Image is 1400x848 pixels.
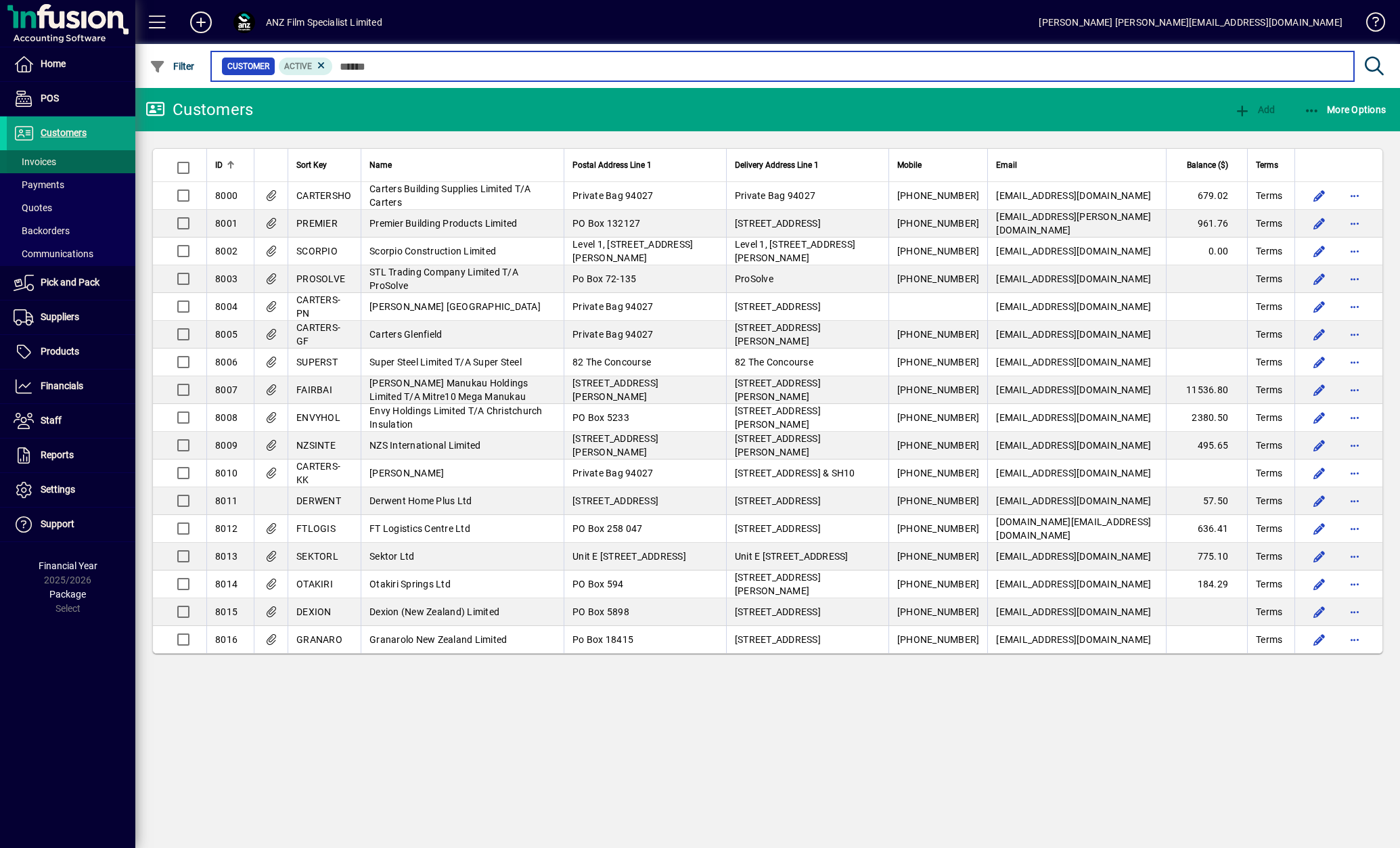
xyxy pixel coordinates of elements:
span: Sektor Ltd [369,551,415,562]
span: Add [1234,104,1275,115]
span: [STREET_ADDRESS][PERSON_NAME] [735,405,821,430]
a: Home [7,47,135,81]
span: Super Steel Limited T/A Super Steel [369,357,522,367]
span: [STREET_ADDRESS] [735,606,821,617]
span: [PHONE_NUMBER] [897,606,980,617]
button: More options [1344,629,1365,650]
span: [PHONE_NUMBER] [897,384,980,395]
td: 636.41 [1166,515,1247,543]
span: Sort Key [296,158,327,173]
span: [EMAIL_ADDRESS][DOMAIN_NAME] [996,551,1151,562]
button: Edit [1309,296,1330,317]
button: More options [1344,240,1365,262]
button: Edit [1309,407,1330,428]
button: Edit [1309,213,1330,234]
span: [STREET_ADDRESS][PERSON_NAME] [572,433,658,458]
span: 8008 [215,412,238,423]
span: [STREET_ADDRESS] & SH10 [735,468,855,478]
span: [EMAIL_ADDRESS][DOMAIN_NAME] [996,579,1151,589]
a: Products [7,335,135,369]
span: 8009 [215,440,238,451]
button: More options [1344,490,1365,512]
span: 8002 [215,246,238,256]
span: [EMAIL_ADDRESS][DOMAIN_NAME] [996,468,1151,478]
button: Filter [146,54,198,79]
span: 8010 [215,468,238,478]
span: Terms [1256,217,1282,230]
a: Pick and Pack [7,266,135,300]
span: [PHONE_NUMBER] [897,246,980,256]
span: [PHONE_NUMBER] [897,218,980,229]
span: [EMAIL_ADDRESS][DOMAIN_NAME] [996,606,1151,617]
span: SCORPIO [296,246,338,256]
a: Suppliers [7,300,135,334]
span: 8015 [215,606,238,617]
span: [STREET_ADDRESS][PERSON_NAME] [735,433,821,458]
span: [EMAIL_ADDRESS][DOMAIN_NAME] [996,634,1151,645]
mat-chip: Activation Status: Active [279,58,333,75]
span: More Options [1304,104,1386,115]
span: 8011 [215,495,238,506]
td: 57.50 [1166,487,1247,515]
span: [EMAIL_ADDRESS][DOMAIN_NAME] [996,301,1151,312]
span: 8006 [215,357,238,367]
span: CARTERS-GF [296,322,340,347]
span: FAIRBAI [296,384,332,395]
span: [PHONE_NUMBER] [897,495,980,506]
button: More options [1344,407,1365,428]
span: Suppliers [41,311,79,322]
button: Edit [1309,351,1330,373]
button: More options [1344,268,1365,290]
span: Filter [150,61,195,72]
td: 2380.50 [1166,404,1247,432]
button: Edit [1309,601,1330,623]
button: More options [1344,296,1365,317]
span: Otakiri Springs Ltd [369,579,451,589]
span: Terms [1256,300,1282,313]
span: [EMAIL_ADDRESS][DOMAIN_NAME] [996,190,1151,201]
span: Premier Building Products Limited [369,218,517,229]
span: Private Bag 94027 [572,190,653,201]
span: Level 1, [STREET_ADDRESS][PERSON_NAME] [572,239,693,263]
span: ID [215,158,223,173]
button: More options [1344,213,1365,234]
span: Private Bag 94027 [735,190,815,201]
button: Edit [1309,573,1330,595]
span: Scorpio Construction Limited [369,246,496,256]
span: [EMAIL_ADDRESS][PERSON_NAME][DOMAIN_NAME] [996,211,1151,236]
button: Edit [1309,268,1330,290]
span: Active [284,62,312,71]
span: PO Box 594 [572,579,624,589]
span: 8014 [215,579,238,589]
span: Private Bag 94027 [572,468,653,478]
span: Po Box 72-135 [572,273,636,284]
a: Staff [7,404,135,438]
span: GRANARO [296,634,342,645]
button: More Options [1301,97,1390,122]
span: SEKTORL [296,551,338,562]
span: Terms [1256,272,1282,286]
span: [PHONE_NUMBER] [897,357,980,367]
span: [STREET_ADDRESS] [572,495,658,506]
span: 8007 [215,384,238,395]
a: Knowledge Base [1356,3,1383,47]
a: Backorders [7,219,135,242]
span: [DOMAIN_NAME][EMAIL_ADDRESS][DOMAIN_NAME] [996,516,1151,541]
span: Po Box 18415 [572,634,633,645]
span: [STREET_ADDRESS] [735,218,821,229]
button: Edit [1309,490,1330,512]
span: Support [41,518,74,529]
span: [PHONE_NUMBER] [897,190,980,201]
a: Financials [7,370,135,403]
button: Edit [1309,434,1330,456]
td: 184.29 [1166,571,1247,598]
span: Terms [1256,522,1282,535]
span: PREMIER [296,218,338,229]
button: Edit [1309,379,1330,401]
span: Reports [41,449,74,460]
button: Edit [1309,185,1330,206]
button: More options [1344,462,1365,484]
span: Derwent Home Plus Ltd [369,495,472,506]
span: Terms [1256,494,1282,508]
span: Email [996,158,1017,173]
